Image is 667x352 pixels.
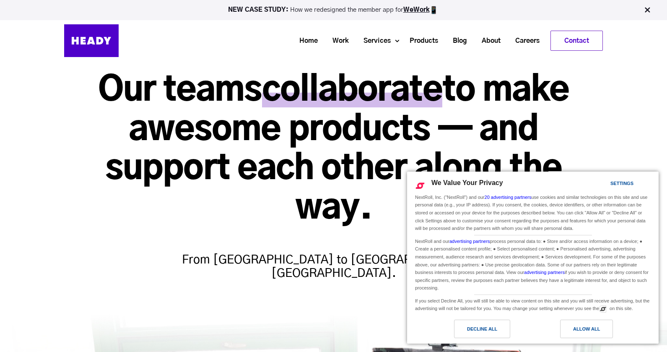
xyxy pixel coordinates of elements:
a: Services [353,33,395,49]
div: NextRoll, Inc. ("NextRoll") and our use cookies and similar technologies on this site and use per... [413,193,652,233]
div: NextRoll and our process personal data to: ● Store and/or access information on a device; ● Creat... [413,235,652,293]
div: If you select Decline All, you will still be able to view content on this site and you will still... [413,295,652,313]
a: Settings [596,177,616,192]
a: advertising partners [524,270,565,275]
div: Allow All [573,324,600,334]
a: Blog [442,33,471,49]
p: How we redesigned the member app for [4,6,663,14]
div: Navigation Menu [127,31,603,51]
a: About [471,33,505,49]
img: Heady_Logo_Web-01 (1) [64,24,119,57]
a: Decline All [412,320,533,342]
a: Work [322,33,353,49]
span: collaborate [262,74,442,107]
a: Products [399,33,442,49]
h4: From [GEOGRAPHIC_DATA] to [GEOGRAPHIC_DATA] to [GEOGRAPHIC_DATA]. [170,237,497,280]
img: app emoji [430,6,438,14]
a: 20 advertising partners [485,195,532,200]
h1: Our teams to make awesome products — and support each other along the way. [64,71,603,228]
a: Careers [505,33,544,49]
div: Settings [610,179,633,188]
a: Allow All [533,320,654,342]
a: WeWork [403,7,430,13]
div: Decline All [467,324,497,334]
a: Home [289,33,322,49]
a: Contact [551,31,602,50]
a: advertising partners [449,239,490,244]
strong: NEW CASE STUDY: [228,7,290,13]
span: We Value Your Privacy [431,179,503,186]
img: Close Bar [643,6,651,14]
